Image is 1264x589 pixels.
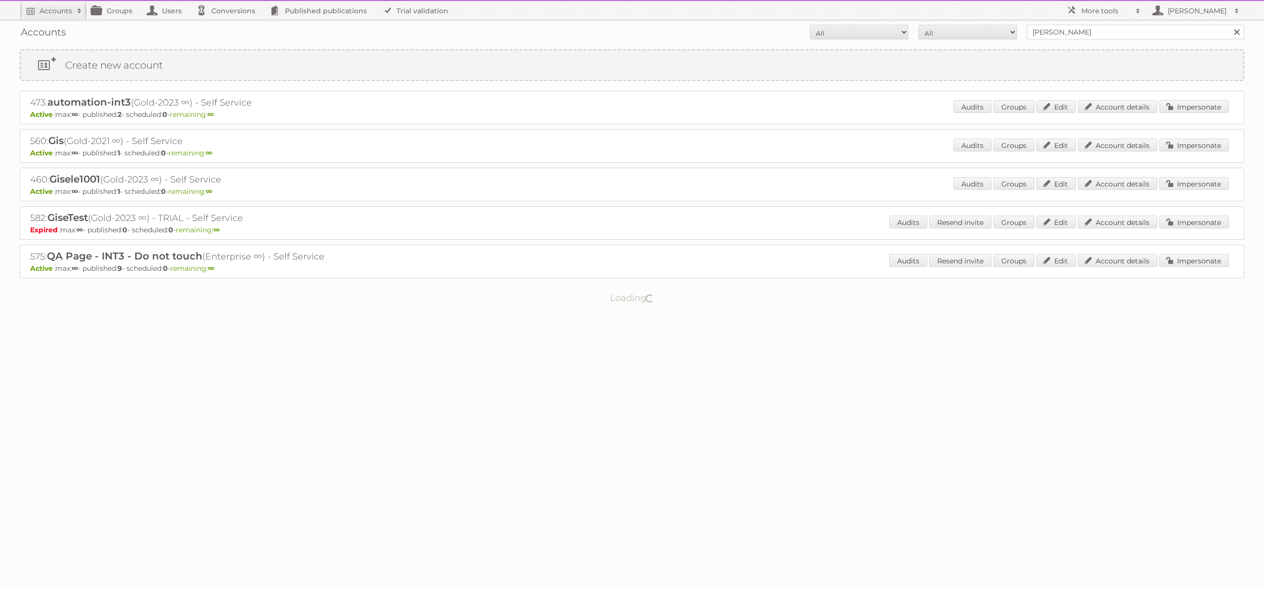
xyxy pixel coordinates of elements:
[1078,177,1157,190] a: Account details
[1145,1,1244,20] a: [PERSON_NAME]
[77,225,83,234] strong: ∞
[48,135,64,147] span: Gis
[30,110,55,119] span: Active
[170,264,214,273] span: remaining:
[889,216,927,228] a: Audits
[993,177,1034,190] a: Groups
[170,110,214,119] span: remaining:
[118,264,122,273] strong: 9
[30,250,376,263] h2: 575: (Enterprise ∞) - Self Service
[213,225,220,234] strong: ∞
[206,187,212,196] strong: ∞
[30,225,1234,234] p: max: - published: - scheduled: -
[1159,100,1229,113] a: Impersonate
[47,212,88,223] span: GiseTest
[208,264,214,273] strong: ∞
[1159,254,1229,267] a: Impersonate
[118,110,121,119] strong: 2
[30,110,1234,119] p: max: - published: - scheduled: -
[30,96,376,109] h2: 473: (Gold-2023 ∞) - Self Service
[39,6,72,16] h2: Accounts
[30,187,1234,196] p: max: - published: - scheduled: -
[1159,216,1229,228] a: Impersonate
[30,148,1234,157] p: max: - published: - scheduled: -
[993,139,1034,151] a: Groups
[1036,139,1076,151] a: Edit
[168,187,212,196] span: remaining:
[1078,254,1157,267] a: Account details
[1078,139,1157,151] a: Account details
[1081,6,1131,16] h2: More tools
[1062,1,1145,20] a: More tools
[47,250,202,262] span: QA Page - INT3 - Do not touch
[162,110,167,119] strong: 0
[30,187,55,196] span: Active
[168,148,212,157] span: remaining:
[953,139,991,151] a: Audits
[163,264,168,273] strong: 0
[30,212,376,224] h2: 582: (Gold-2023 ∞) - TRIAL - Self Service
[1036,216,1076,228] a: Edit
[1078,100,1157,113] a: Account details
[953,100,991,113] a: Audits
[47,96,131,108] span: automation-int3
[21,50,1243,80] a: Create new account
[993,254,1034,267] a: Groups
[993,100,1034,113] a: Groups
[1078,216,1157,228] a: Account details
[72,187,78,196] strong: ∞
[122,225,127,234] strong: 0
[929,216,991,228] a: Resend invite
[142,1,192,20] a: Users
[30,173,376,186] h2: 460: (Gold-2023 ∞) - Self Service
[161,148,166,157] strong: 0
[207,110,214,119] strong: ∞
[929,254,991,267] a: Resend invite
[87,1,142,20] a: Groups
[168,225,173,234] strong: 0
[30,135,376,147] h2: 560: (Gold-2021 ∞) - Self Service
[1159,139,1229,151] a: Impersonate
[579,288,686,308] p: Loading
[889,254,927,267] a: Audits
[20,1,87,20] a: Accounts
[72,110,78,119] strong: ∞
[377,1,458,20] a: Trial validation
[192,1,265,20] a: Conversions
[1159,177,1229,190] a: Impersonate
[176,225,220,234] span: remaining:
[1036,254,1076,267] a: Edit
[30,148,55,157] span: Active
[1036,100,1076,113] a: Edit
[206,148,212,157] strong: ∞
[1165,6,1229,16] h2: [PERSON_NAME]
[265,1,377,20] a: Published publications
[49,173,100,185] span: Gisele1001
[118,148,120,157] strong: 1
[30,264,55,273] span: Active
[161,187,166,196] strong: 0
[30,225,60,234] span: Expired
[993,216,1034,228] a: Groups
[1036,177,1076,190] a: Edit
[72,264,78,273] strong: ∞
[953,177,991,190] a: Audits
[30,264,1234,273] p: max: - published: - scheduled: -
[118,187,120,196] strong: 1
[72,148,78,157] strong: ∞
